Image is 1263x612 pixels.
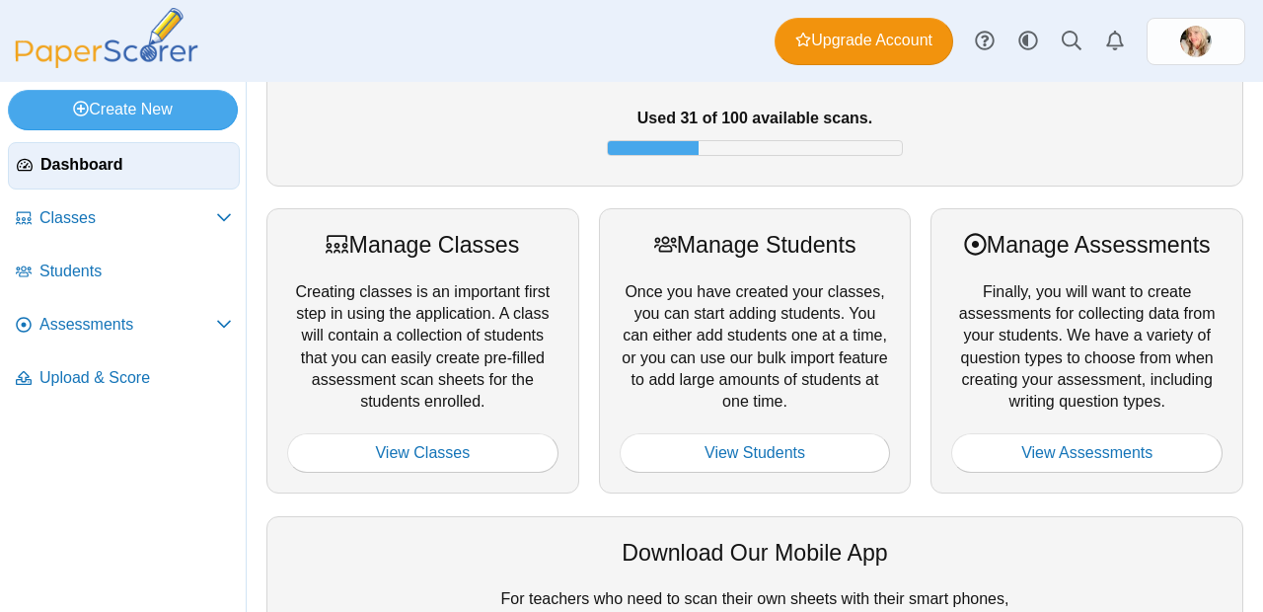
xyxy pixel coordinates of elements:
[1147,18,1245,65] a: ps.HV3yfmwQcamTYksb
[266,208,579,494] div: Creating classes is an important first step in using the application. A class will contain a coll...
[930,208,1243,494] div: Finally, you will want to create assessments for collecting data from your students. We have a va...
[8,54,205,71] a: PaperScorer
[599,208,912,494] div: Once you have created your classes, you can start adding students. You can either add students on...
[620,433,891,473] a: View Students
[8,355,240,403] a: Upload & Score
[8,8,205,68] img: PaperScorer
[287,20,1223,166] div: You have 100 free scans for your trial of PaperScorer. Once you complete 100 scans, we will hold ...
[40,154,231,176] span: Dashboard
[287,229,558,261] div: Manage Classes
[39,207,216,229] span: Classes
[8,90,238,129] a: Create New
[795,30,932,51] span: Upgrade Account
[1093,20,1137,63] a: Alerts
[620,229,891,261] div: Manage Students
[8,142,240,190] a: Dashboard
[951,229,1223,261] div: Manage Assessments
[8,195,240,243] a: Classes
[637,110,872,126] b: Used 31 of 100 available scans.
[39,367,232,389] span: Upload & Score
[287,537,1223,569] div: Download Our Mobile App
[8,249,240,296] a: Students
[287,433,558,473] a: View Classes
[775,18,953,65] a: Upgrade Account
[1180,26,1212,57] img: ps.HV3yfmwQcamTYksb
[8,302,240,349] a: Assessments
[39,261,232,282] span: Students
[1180,26,1212,57] span: Rachelle Friberg
[39,314,216,336] span: Assessments
[951,433,1223,473] a: View Assessments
